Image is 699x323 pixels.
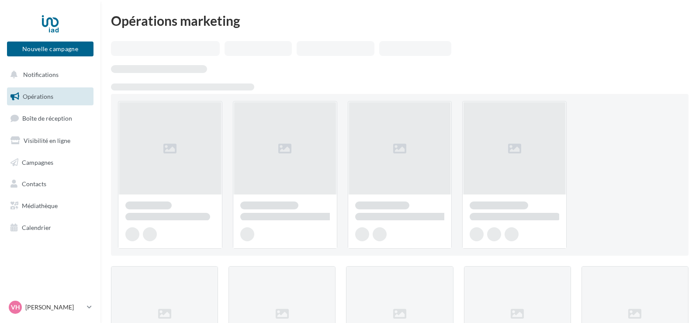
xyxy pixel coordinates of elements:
[5,219,95,237] a: Calendrier
[11,303,20,312] span: VH
[111,14,689,27] div: Opérations marketing
[22,180,46,188] span: Contacts
[23,71,59,78] span: Notifications
[7,42,93,56] button: Nouvelle campagne
[7,299,93,316] a: VH [PERSON_NAME]
[5,153,95,172] a: Campagnes
[24,137,70,144] span: Visibilité en ligne
[5,197,95,215] a: Médiathèque
[23,93,53,100] span: Opérations
[5,87,95,106] a: Opérations
[22,202,58,209] span: Médiathèque
[5,132,95,150] a: Visibilité en ligne
[22,224,51,231] span: Calendrier
[5,109,95,128] a: Boîte de réception
[25,303,83,312] p: [PERSON_NAME]
[5,175,95,193] a: Contacts
[5,66,92,84] button: Notifications
[22,115,72,122] span: Boîte de réception
[22,158,53,166] span: Campagnes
